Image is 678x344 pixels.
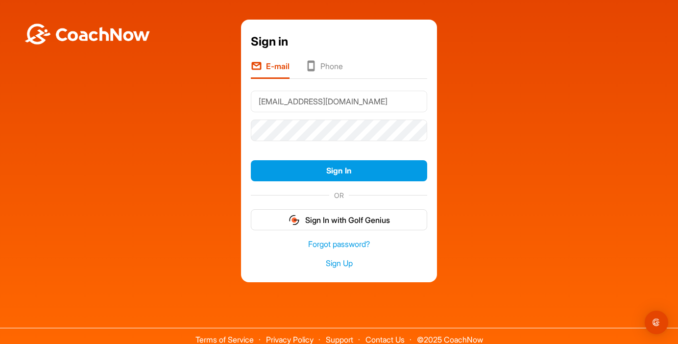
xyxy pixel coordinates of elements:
div: Open Intercom Messenger [645,311,668,334]
img: gg_logo [288,214,300,226]
span: © 2025 CoachNow [412,328,488,344]
span: OR [329,190,349,200]
img: BwLJSsUCoWCh5upNqxVrqldRgqLPVwmV24tXu5FoVAoFEpwwqQ3VIfuoInZCoVCoTD4vwADAC3ZFMkVEQFDAAAAAElFTkSuQmCC [24,24,151,45]
button: Sign In [251,160,427,181]
input: E-mail [251,91,427,112]
a: Sign Up [251,258,427,269]
div: Sign in [251,33,427,50]
li: E-mail [251,60,290,79]
button: Sign In with Golf Genius [251,209,427,230]
li: Phone [305,60,343,79]
a: Forgot password? [251,239,427,250]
